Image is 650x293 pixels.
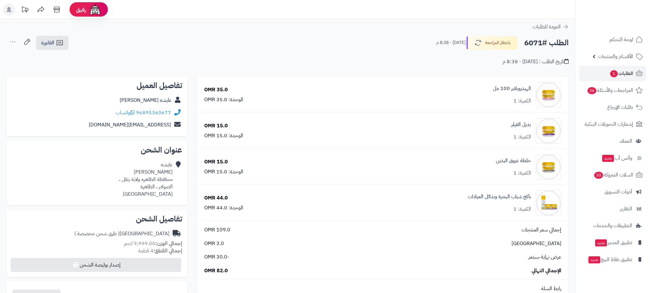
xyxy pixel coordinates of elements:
[204,132,243,139] div: الوحدة: 15.0 OMR
[11,82,182,89] h2: تفاصيل العميل
[536,118,561,144] img: 1739579452-cm5o7f5we00cy01n39ows1jh0__D8_A8_D8_AF_D9_8A_D9_84__D8_A7_D9_84_D9_81_D9_8A_D9_84_D8_B...
[536,82,561,108] img: 1739576658-cm5o7h3k200cz01n3d88igawy_HYDROBALAPER_w-90x90.jpg
[594,238,632,247] span: تطبيق المتجر
[587,86,633,95] span: المراجعات والأسئلة
[204,226,230,234] span: 109.0 OMR
[594,172,603,179] span: 30
[436,40,466,46] small: [DATE] - 8:38 م
[579,150,646,166] a: وآتس آبجديد
[36,36,69,50] a: الفاتورة
[524,36,569,49] h2: الطلب #6071
[579,83,646,98] a: المراجعات والأسئلة36
[17,3,33,18] a: تحديثات المنصة
[155,240,182,247] strong: إجمالي الوزن:
[511,121,531,128] a: بديل الفيلر
[607,103,633,112] span: طلبات الإرجاع
[579,184,646,199] a: أدوات التسويق
[120,96,172,104] a: عايشه [PERSON_NAME]
[536,154,561,180] img: 1739579987-cm5o6ut1n00cp01n3hlb4ab62_Hands_veina_w-90x90.png
[588,256,600,263] span: جديد
[74,230,120,237] span: ( طرق شحن مخصصة )
[204,96,243,103] div: الوحدة: 35.0 OMR
[604,187,632,196] span: أدوات التسويق
[41,39,54,47] span: الفاتورة
[204,240,224,247] span: 3.0 OMR
[468,193,531,200] a: باكج شباب البشرة وبدائل العيادات
[204,158,228,166] div: 15.0 OMR
[136,109,171,116] a: 96895360677
[119,161,173,198] div: عايشه [PERSON_NAME] محافظة الظاهره ولاية ينقل ، الصوادر ، الظاهرة [GEOGRAPHIC_DATA]
[204,267,228,274] span: 82.0 OMR
[89,3,101,16] img: ai-face.png
[579,100,646,115] a: طلبات الإرجاع
[503,58,569,65] div: تاريخ الطلب : [DATE] - 8:38 م
[579,235,646,250] a: تطبيق المتجرجديد
[609,69,633,78] span: الطلبات
[512,240,561,247] span: [GEOGRAPHIC_DATA]
[579,201,646,216] a: التقارير
[11,215,182,223] h2: تفاصيل الشحن
[204,122,228,130] div: 15.0 OMR
[204,204,243,212] div: الوحدة: 44.0 OMR
[587,87,597,94] span: 36
[588,255,632,264] span: تطبيق نقاط البيع
[579,66,646,81] a: الطلبات1
[74,230,169,237] div: [GEOGRAPHIC_DATA]
[593,221,632,230] span: التطبيقات والخدمات
[585,120,633,129] span: إشعارات التحويلات البنكية
[609,35,633,44] span: لوحة التحكم
[579,218,646,233] a: التطبيقات والخدمات
[579,133,646,149] a: العملاء
[579,32,646,47] a: لوحة التحكم
[124,240,182,247] small: 9,999.00 كجم
[607,15,644,28] img: logo-2.png
[89,121,171,129] a: [EMAIL_ADDRESS][DOMAIN_NAME]
[532,267,561,274] span: الإجمالي النهائي
[594,170,633,179] span: السلات المتروكة
[579,167,646,183] a: السلات المتروكة30
[513,133,531,141] div: الكمية: 1
[204,86,228,94] div: 35.0 OMR
[579,252,646,267] a: تطبيق نقاط البيعجديد
[528,253,561,261] span: عرض نهاية سبتمر
[467,36,518,49] button: بانتظار المراجعة
[620,137,632,146] span: العملاء
[601,154,632,162] span: وآتس آب
[598,52,633,61] span: الأقسام والمنتجات
[204,168,243,176] div: الوحدة: 15.0 OMR
[153,247,182,255] strong: إجمالي القطع:
[204,194,228,202] div: 44.0 OMR
[533,23,561,31] span: العودة للطلبات
[11,146,182,154] h2: عنوان الشحن
[11,258,181,272] button: إصدار بوليصة الشحن
[602,155,614,162] span: جديد
[76,6,86,13] span: رفيق
[536,190,561,216] img: 1751192776-%D8%A8%D8%A7%D9%83%D8%AC%20%D8%B4%D8%A8%D8%A7%D8%A8%20%D8%A7%D9%84%D8%A8%D8%B4%D8%B1%D...
[204,253,229,261] span: -30.0 OMR
[199,285,566,292] div: رابط السلة
[496,157,531,164] a: خلطة عروق اليدين
[533,23,569,31] a: العودة للطلبات
[579,116,646,132] a: إشعارات التحويلات البنكية
[513,97,531,105] div: الكمية: 1
[620,204,632,213] span: التقارير
[493,85,531,92] a: الهيدروبلابر 100 مل
[610,70,618,77] span: 1
[595,239,607,246] span: جديد
[116,109,135,116] a: واتساب
[513,169,531,177] div: الكمية: 1
[513,206,531,213] div: الكمية: 1
[521,226,561,234] span: إجمالي سعر المنتجات
[138,247,182,255] small: 4 قطعة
